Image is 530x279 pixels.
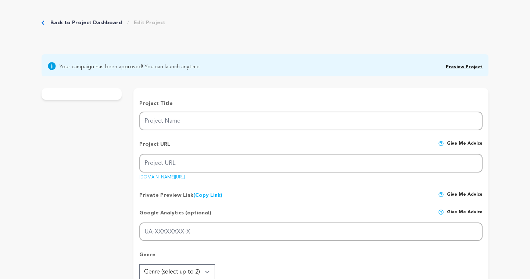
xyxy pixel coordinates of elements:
input: UA-XXXXXXXX-X [139,222,483,241]
span: Your campaign has been approved! You can launch anytime. [59,62,201,70]
a: [DOMAIN_NAME][URL] [139,172,185,180]
span: Give me advice [447,192,483,199]
span: Give me advice [447,141,483,154]
img: help-circle.svg [438,141,444,146]
img: help-circle.svg [438,192,444,198]
a: Preview Project [446,65,483,69]
div: Breadcrumb [42,19,165,26]
a: Edit Project [134,19,165,26]
input: Project Name [139,112,483,130]
p: Project Title [139,100,483,107]
span: Give me advice [447,209,483,222]
p: Private Preview Link [139,192,222,199]
p: Project URL [139,141,170,154]
input: Project URL [139,154,483,173]
p: Google Analytics (optional) [139,209,211,222]
a: Back to Project Dashboard [50,19,122,26]
a: (Copy Link) [193,193,222,198]
p: Genre [139,251,483,264]
img: help-circle.svg [438,209,444,215]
